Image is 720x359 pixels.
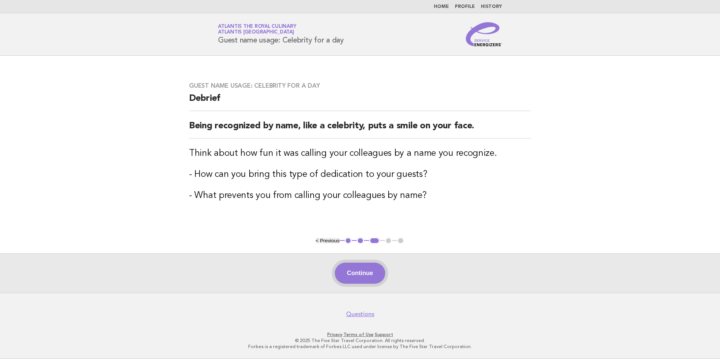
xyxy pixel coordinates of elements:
[357,237,364,245] button: 2
[130,332,590,338] p: · ·
[189,148,531,160] h3: Think about how fun it was calling your colleagues by a name you recognize.
[218,30,294,35] span: Atlantis [GEOGRAPHIC_DATA]
[343,332,374,337] a: Terms of Use
[434,5,449,9] a: Home
[455,5,475,9] a: Profile
[316,238,339,243] button: < Previous
[218,24,344,44] h1: Guest name usage: Celebrity for a day
[346,310,374,318] a: Questions
[189,169,531,181] h3: - How can you bring this type of dedication to your guests?
[218,24,296,35] a: Atlantis the Royal CulinaryAtlantis [GEOGRAPHIC_DATA]
[327,332,342,337] a: Privacy
[189,190,531,202] h3: - What prevents you from calling your colleagues by name?
[130,338,590,344] p: © 2025 The Five Star Travel Corporation. All rights reserved.
[466,22,502,46] img: Service Energizers
[345,237,352,245] button: 1
[369,237,380,245] button: 3
[189,120,531,138] h2: Being recognized by name, like a celebrity, puts a smile on your face.
[335,263,385,284] button: Continue
[481,5,502,9] a: History
[130,344,590,350] p: Forbes is a registered trademark of Forbes LLC used under license by The Five Star Travel Corpora...
[189,82,531,90] h3: Guest name usage: Celebrity for a day
[189,93,531,111] h2: Debrief
[375,332,393,337] a: Support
